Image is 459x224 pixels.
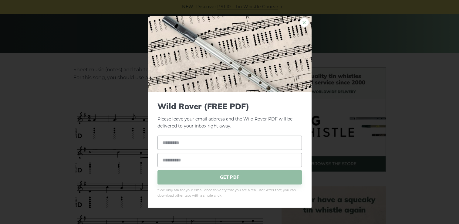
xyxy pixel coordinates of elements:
span: GET PDF [157,170,302,184]
span: Wild Rover (FREE PDF) [157,102,302,111]
img: Tin Whistle Tab Preview [148,16,312,92]
p: Please leave your email address and the Wild Rover PDF will be delivered to your inbox right away. [157,102,302,130]
a: × [300,18,309,27]
span: * We only ask for your email once to verify that you are a real user. After that, you can downloa... [157,187,302,198]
